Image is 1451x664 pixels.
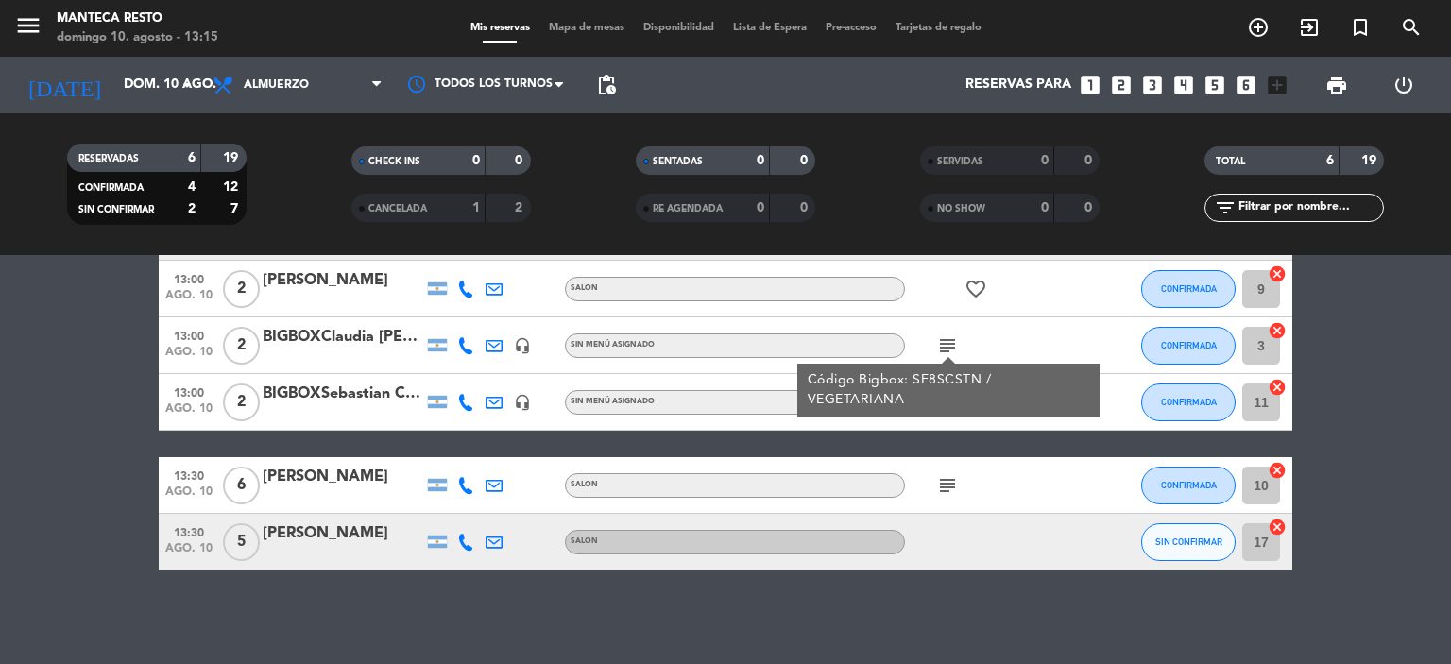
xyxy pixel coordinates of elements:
[57,28,218,47] div: domingo 10. agosto - 13:15
[1141,383,1236,421] button: CONFIRMADA
[653,204,723,213] span: RE AGENDADA
[1298,16,1321,39] i: exit_to_app
[165,324,213,346] span: 13:00
[1234,73,1258,97] i: looks_6
[1084,154,1096,167] strong: 0
[965,77,1071,93] span: Reservas para
[78,154,139,163] span: RESERVADAS
[937,157,983,166] span: SERVIDAS
[1141,270,1236,308] button: CONFIRMADA
[1041,154,1049,167] strong: 0
[514,337,531,354] i: headset_mic
[1268,461,1287,480] i: cancel
[223,327,260,365] span: 2
[515,154,526,167] strong: 0
[165,464,213,485] span: 13:30
[165,542,213,564] span: ago. 10
[165,402,213,424] span: ago. 10
[936,474,959,497] i: subject
[1109,73,1134,97] i: looks_two
[472,154,480,167] strong: 0
[1041,201,1049,214] strong: 0
[176,74,198,96] i: arrow_drop_down
[1078,73,1102,97] i: looks_one
[1400,16,1423,39] i: search
[14,11,43,46] button: menu
[14,64,114,106] i: [DATE]
[78,205,154,214] span: SIN CONFIRMAR
[461,23,539,33] span: Mis reservas
[263,268,423,293] div: [PERSON_NAME]
[1141,327,1236,365] button: CONFIRMADA
[571,398,655,405] span: Sin menú asignado
[1161,480,1217,490] span: CONFIRMADA
[816,23,886,33] span: Pre-acceso
[757,201,764,214] strong: 0
[808,370,1090,410] div: Código Bigbox: SF8SCSTN / VEGETARIANA
[223,383,260,421] span: 2
[165,520,213,542] span: 13:30
[223,523,260,561] span: 5
[937,204,985,213] span: NO SHOW
[1265,73,1289,97] i: add_box
[757,154,764,167] strong: 0
[1268,321,1287,340] i: cancel
[263,325,423,349] div: BIGBOXClaudia [PERSON_NAME]
[14,11,43,40] i: menu
[571,284,598,292] span: SALON
[1392,74,1415,96] i: power_settings_new
[263,465,423,489] div: [PERSON_NAME]
[1171,73,1196,97] i: looks_4
[1268,378,1287,397] i: cancel
[57,9,218,28] div: Manteca Resto
[78,183,144,193] span: CONFIRMADA
[1140,73,1165,97] i: looks_3
[1084,201,1096,214] strong: 0
[165,346,213,367] span: ago. 10
[724,23,816,33] span: Lista de Espera
[653,157,703,166] span: SENTADAS
[1268,518,1287,536] i: cancel
[936,334,959,357] i: subject
[1161,340,1217,350] span: CONFIRMADA
[165,485,213,507] span: ago. 10
[1141,467,1236,504] button: CONFIRMADA
[1155,536,1222,547] span: SIN CONFIRMAR
[800,154,811,167] strong: 0
[1370,57,1437,113] div: LOG OUT
[368,157,420,166] span: CHECK INS
[571,341,655,349] span: Sin menú asignado
[223,180,242,194] strong: 12
[571,481,598,488] span: SALON
[1268,264,1287,283] i: cancel
[1361,154,1380,167] strong: 19
[1216,157,1245,166] span: TOTAL
[165,289,213,311] span: ago. 10
[595,74,618,96] span: pending_actions
[263,382,423,406] div: BIGBOXSebastian Campo
[1247,16,1270,39] i: add_circle_outline
[230,202,242,215] strong: 7
[886,23,991,33] span: Tarjetas de regalo
[1161,397,1217,407] span: CONFIRMADA
[1326,154,1334,167] strong: 6
[188,151,196,164] strong: 6
[964,278,987,300] i: favorite_border
[188,202,196,215] strong: 2
[1349,16,1372,39] i: turned_in_not
[368,204,427,213] span: CANCELADA
[514,394,531,411] i: headset_mic
[223,467,260,504] span: 6
[539,23,634,33] span: Mapa de mesas
[244,78,309,92] span: Almuerzo
[1214,196,1237,219] i: filter_list
[1203,73,1227,97] i: looks_5
[1237,197,1383,218] input: Filtrar por nombre...
[1141,523,1236,561] button: SIN CONFIRMAR
[165,267,213,289] span: 13:00
[1325,74,1348,96] span: print
[223,151,242,164] strong: 19
[515,201,526,214] strong: 2
[165,381,213,402] span: 13:00
[472,201,480,214] strong: 1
